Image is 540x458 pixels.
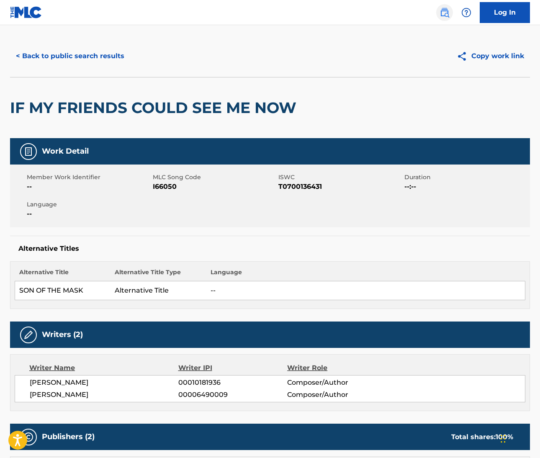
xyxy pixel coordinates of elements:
h5: Publishers (2) [42,432,95,442]
span: 00006490009 [178,390,287,400]
h5: Work Detail [42,147,89,156]
span: [PERSON_NAME] [30,390,178,400]
span: Composer/Author [287,390,386,400]
span: -- [27,182,151,192]
span: 00010181936 [178,378,287,388]
div: Total shares: [451,432,513,442]
img: Publishers [23,432,33,442]
span: Member Work Identifier [27,173,151,182]
button: Copy work link [451,46,530,67]
td: -- [206,281,525,300]
span: Duration [404,173,528,182]
th: Alternative Title [15,268,111,281]
a: Log In [480,2,530,23]
span: I66050 [153,182,277,192]
iframe: Chat Widget [498,418,540,458]
h5: Alternative Titles [18,244,522,253]
span: -- [27,209,151,219]
span: ISWC [278,173,402,182]
span: Composer/Author [287,378,386,388]
div: Drag [501,426,506,451]
span: --:-- [404,182,528,192]
img: Writers [23,330,33,340]
div: Writer Name [29,363,178,373]
span: T0700136431 [278,182,402,192]
img: help [461,8,471,18]
h2: IF MY FRIENDS COULD SEE ME NOW [10,98,301,117]
span: Language [27,200,151,209]
td: Alternative Title [111,281,206,300]
span: 100 % [496,433,513,441]
th: Language [206,268,525,281]
img: Copy work link [457,51,471,62]
img: search [440,8,450,18]
a: Public Search [436,4,453,21]
img: MLC Logo [10,6,42,18]
th: Alternative Title Type [111,268,206,281]
h5: Writers (2) [42,330,83,340]
span: MLC Song Code [153,173,277,182]
img: Work Detail [23,147,33,157]
div: Writer Role [287,363,386,373]
button: < Back to public search results [10,46,130,67]
td: SON OF THE MASK [15,281,111,300]
div: Help [458,4,475,21]
div: Writer IPI [178,363,288,373]
span: [PERSON_NAME] [30,378,178,388]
